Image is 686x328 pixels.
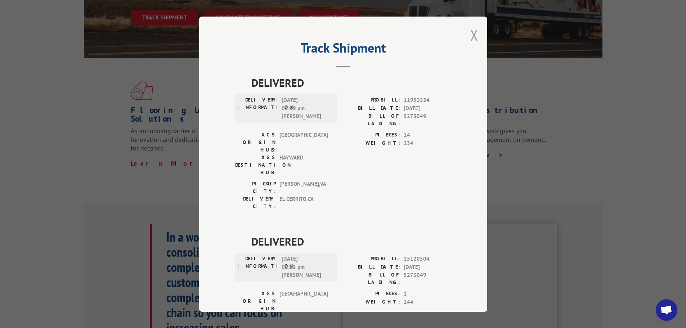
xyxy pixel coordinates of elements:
[235,195,276,210] label: DELIVERY CITY:
[343,96,400,104] label: PROBILL:
[404,271,451,286] span: 5273049
[343,104,400,112] label: BILL DATE:
[404,131,451,139] span: 14
[282,96,330,121] span: [DATE] 02:59 pm [PERSON_NAME]
[251,233,451,250] span: DELIVERED
[404,290,451,298] span: 1
[251,75,451,91] span: DELIVERED
[343,139,400,147] label: WEIGHT:
[343,255,400,263] label: PROBILL:
[279,154,328,176] span: HAYWARD
[235,154,276,176] label: XGS DESTINATION HUB:
[279,180,328,195] span: [PERSON_NAME] , VA
[279,195,328,210] span: EL CERRITO , CA
[404,263,451,271] span: [DATE]
[404,255,451,263] span: 15120504
[404,112,451,127] span: 5273049
[404,298,451,306] span: 144
[343,298,400,306] label: WEIGHT:
[282,255,330,279] span: [DATE] 02:13 pm [PERSON_NAME]
[343,263,400,271] label: BILL DATE:
[404,139,451,147] span: 234
[343,290,400,298] label: PIECES:
[279,131,328,154] span: [GEOGRAPHIC_DATA]
[404,104,451,112] span: [DATE]
[343,271,400,286] label: BILL OF LADING:
[235,180,276,195] label: PICKUP CITY:
[237,255,278,279] label: DELIVERY INFORMATION:
[656,299,677,321] div: Open chat
[237,96,278,121] label: DELIVERY INFORMATION:
[235,131,276,154] label: XGS ORIGIN HUB:
[343,131,400,139] label: PIECES:
[235,290,276,313] label: XGS ORIGIN HUB:
[235,43,451,57] h2: Track Shipment
[404,96,451,104] span: 11993554
[470,26,478,45] button: Close modal
[343,112,400,127] label: BILL OF LADING:
[279,290,328,313] span: [GEOGRAPHIC_DATA]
